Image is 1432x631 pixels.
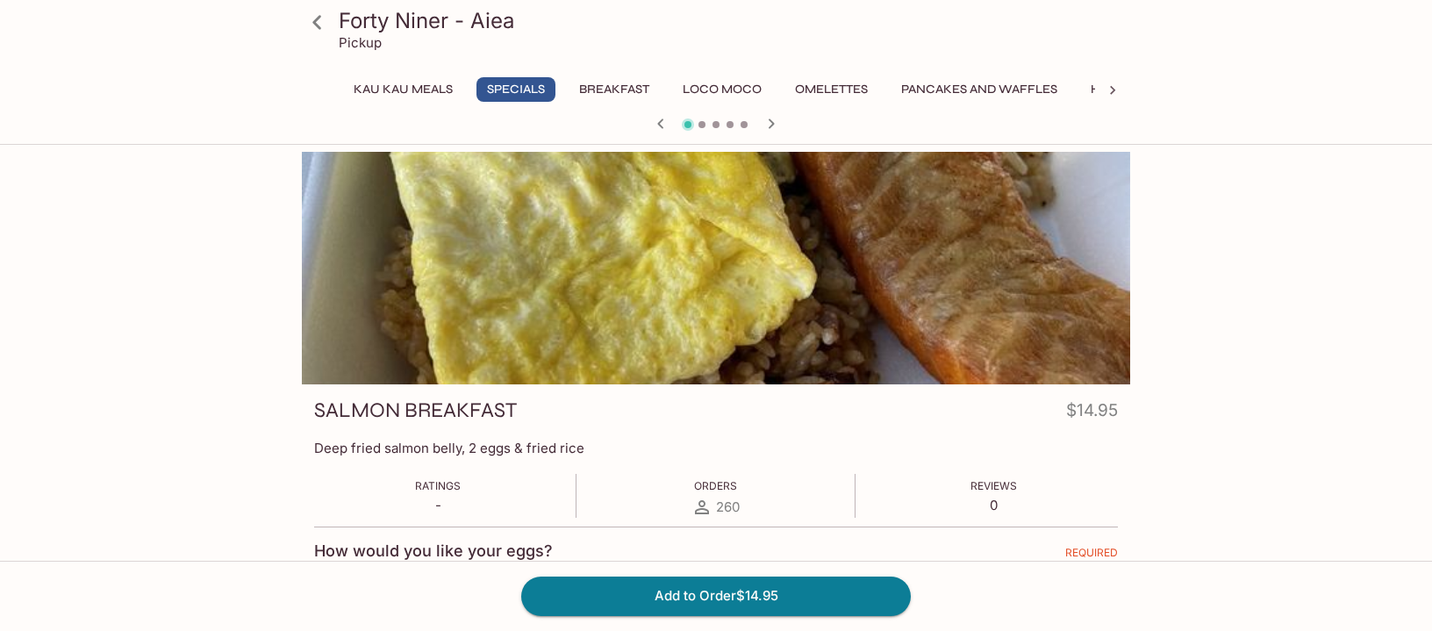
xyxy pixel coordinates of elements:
[673,77,771,102] button: Loco Moco
[415,479,461,492] span: Ratings
[970,479,1017,492] span: Reviews
[476,77,555,102] button: Specials
[415,497,461,513] p: -
[694,479,737,492] span: Orders
[1081,77,1298,102] button: Hawaiian Style French Toast
[785,77,877,102] button: Omelettes
[521,577,911,615] button: Add to Order$14.95
[891,77,1067,102] button: Pancakes and Waffles
[344,77,462,102] button: Kau Kau Meals
[716,498,740,515] span: 260
[569,77,659,102] button: Breakfast
[314,541,553,561] h4: How would you like your eggs?
[302,152,1130,384] div: SALMON BREAKFAST
[1065,546,1118,566] span: REQUIRED
[339,7,1123,34] h3: Forty Niner - Aiea
[339,34,382,51] p: Pickup
[314,397,517,424] h3: SALMON BREAKFAST
[1066,397,1118,431] h4: $14.95
[314,440,1118,456] p: Deep fried salmon belly, 2 eggs & fried rice
[970,497,1017,513] p: 0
